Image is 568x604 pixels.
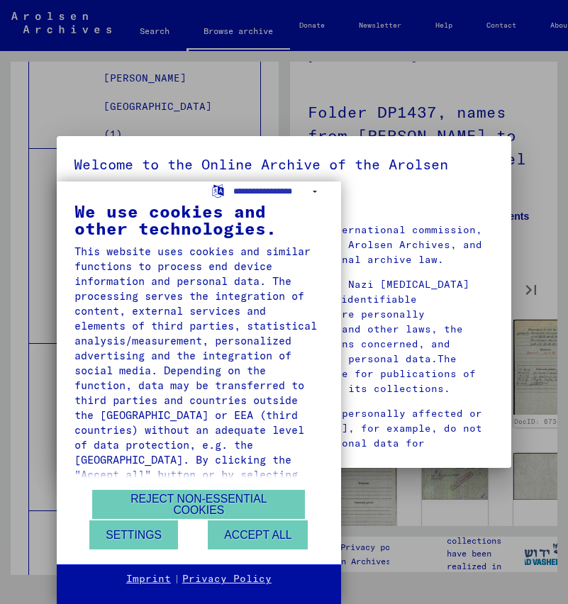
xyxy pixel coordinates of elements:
button: Reject non-essential cookies [92,490,305,519]
button: Accept all [208,520,308,549]
div: We use cookies and other technologies. [74,203,323,237]
div: This website uses cookies and similar functions to process end device information and personal da... [74,244,323,571]
button: Settings [89,520,178,549]
a: Privacy Policy [182,572,272,586]
a: Imprint [126,572,171,586]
